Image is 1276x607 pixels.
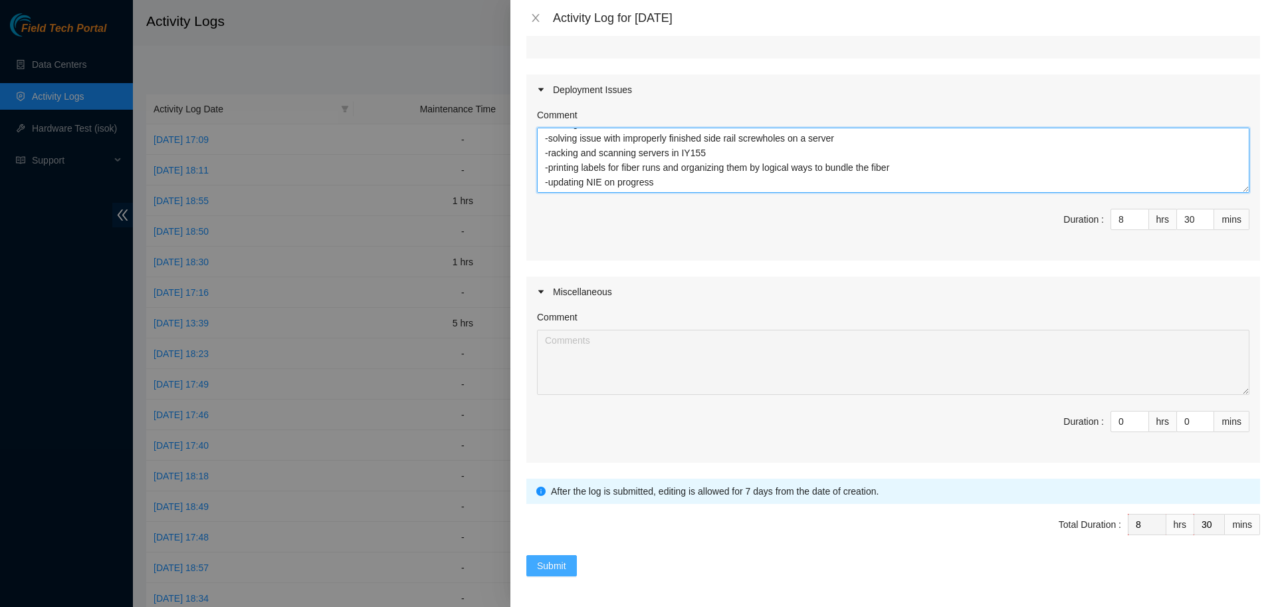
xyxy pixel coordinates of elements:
[1149,411,1177,432] div: hrs
[536,487,546,496] span: info-circle
[530,13,541,23] span: close
[537,108,578,122] label: Comment
[537,288,545,296] span: caret-right
[526,74,1260,105] div: Deployment Issues
[537,330,1249,395] textarea: Comment
[1166,514,1194,535] div: hrs
[526,555,577,576] button: Submit
[1214,209,1249,230] div: mins
[1225,514,1260,535] div: mins
[1063,212,1104,227] div: Duration :
[537,86,545,94] span: caret-right
[537,310,578,324] label: Comment
[526,277,1260,307] div: Miscellaneous
[1149,209,1177,230] div: hrs
[1063,414,1104,429] div: Duration :
[1214,411,1249,432] div: mins
[526,12,545,25] button: Close
[537,558,566,573] span: Submit
[553,11,1260,25] div: Activity Log for [DATE]
[551,484,1250,499] div: After the log is submitted, editing is allowed for 7 days from the date of creation.
[537,128,1249,193] textarea: Comment
[1059,517,1121,532] div: Total Duration :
